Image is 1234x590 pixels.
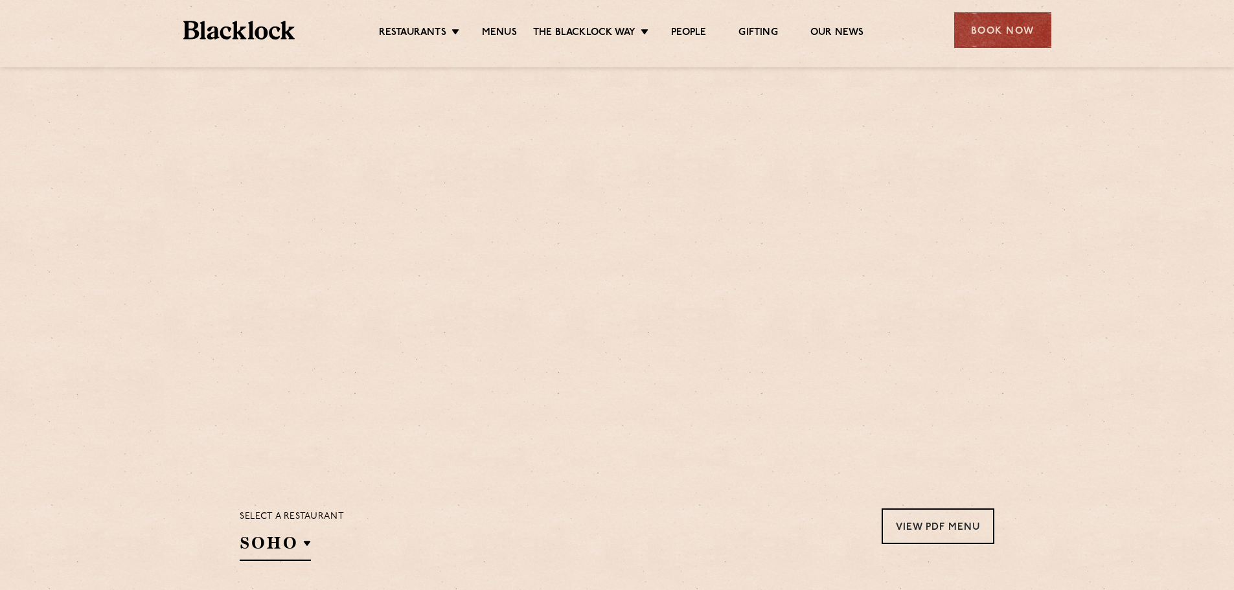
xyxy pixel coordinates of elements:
[954,12,1051,48] div: Book Now
[810,27,864,41] a: Our News
[379,27,446,41] a: Restaurants
[738,27,777,41] a: Gifting
[671,27,706,41] a: People
[240,532,311,561] h2: SOHO
[882,508,994,544] a: View PDF Menu
[482,27,517,41] a: Menus
[183,21,295,40] img: BL_Textured_Logo-footer-cropped.svg
[533,27,635,41] a: The Blacklock Way
[240,508,344,525] p: Select a restaurant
